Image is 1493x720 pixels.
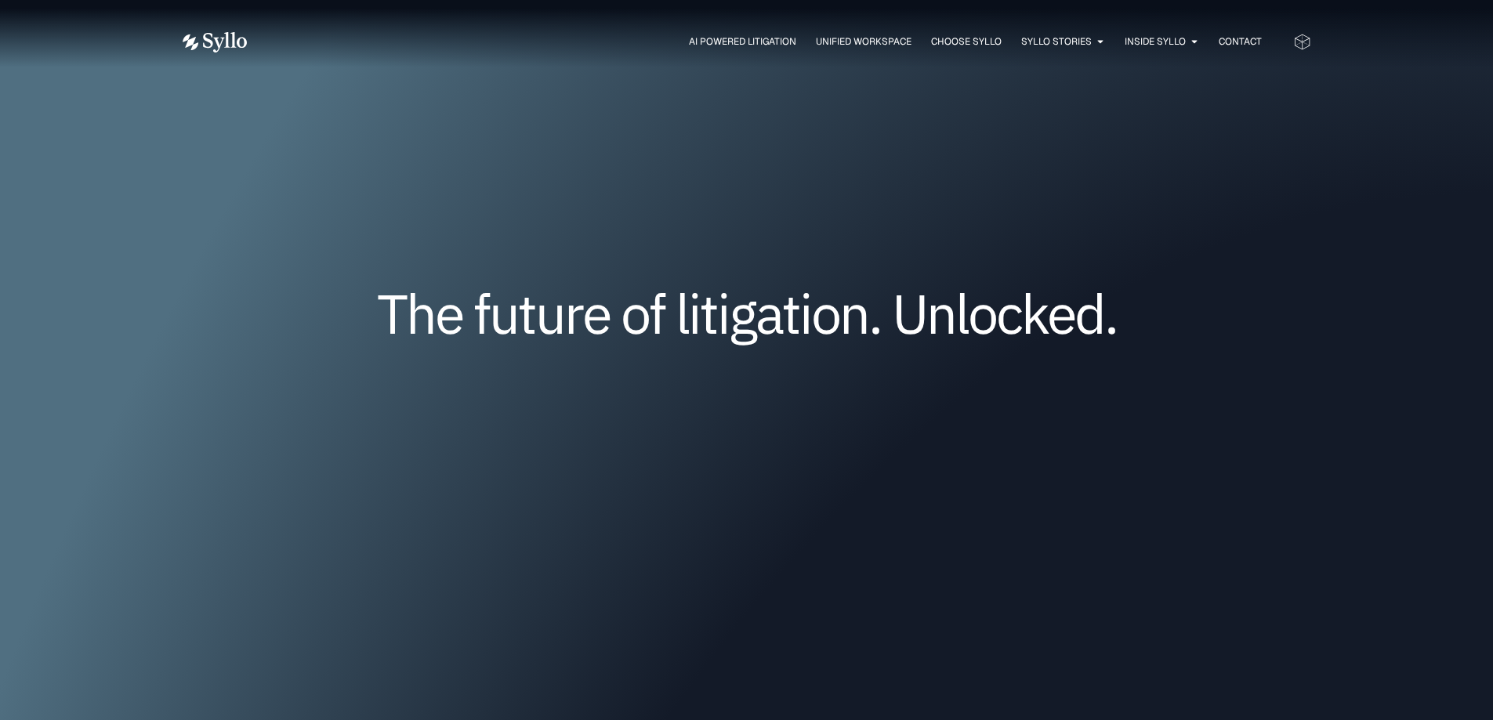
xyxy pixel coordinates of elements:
a: Contact [1219,34,1262,49]
a: Inside Syllo [1125,34,1186,49]
h1: The future of litigation. Unlocked. [277,288,1217,339]
div: Menu Toggle [278,34,1262,49]
a: Choose Syllo [931,34,1002,49]
a: Unified Workspace [816,34,911,49]
nav: Menu [278,34,1262,49]
a: Syllo Stories [1021,34,1092,49]
img: Vector [183,32,247,52]
a: AI Powered Litigation [689,34,796,49]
